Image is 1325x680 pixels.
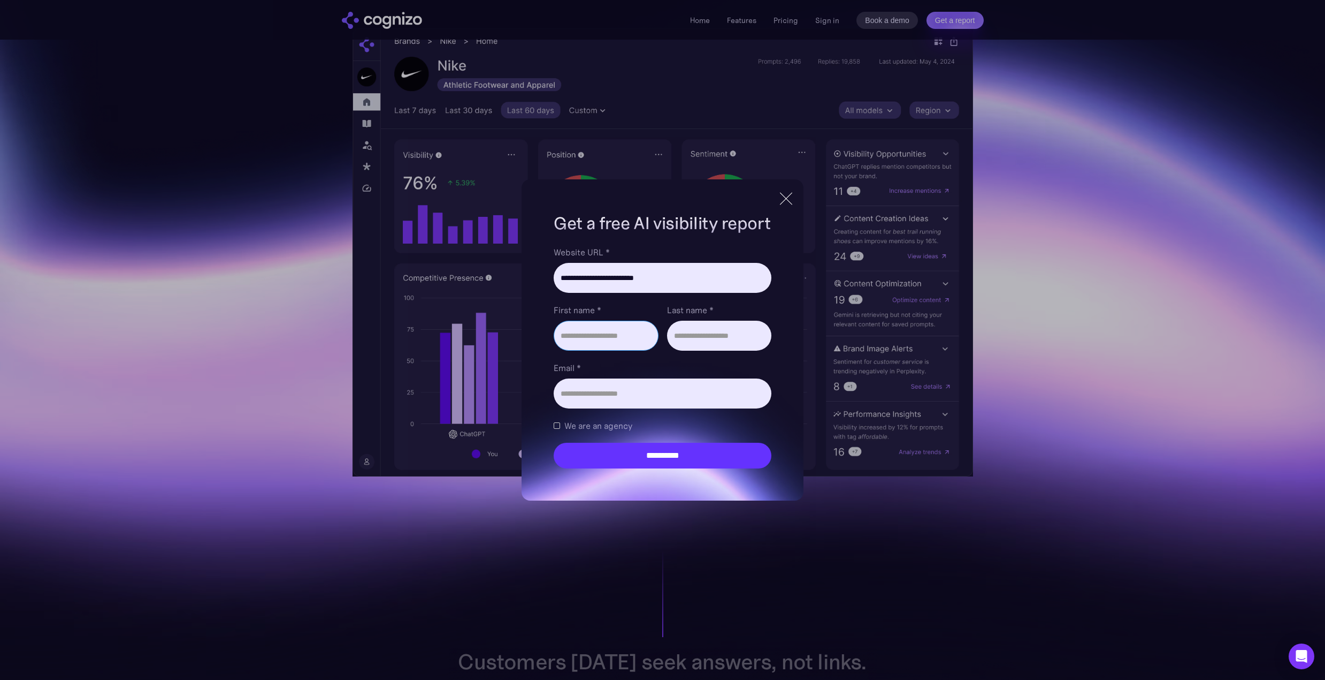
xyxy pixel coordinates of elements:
label: Last name * [667,304,771,316]
label: Email * [554,361,771,374]
h1: Get a free AI visibility report [554,211,771,235]
div: Open Intercom Messenger [1289,644,1314,669]
label: Website URL * [554,246,771,259]
label: First name * [554,304,658,316]
form: Brand Report Form [554,246,771,469]
span: We are an agency [564,419,632,432]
